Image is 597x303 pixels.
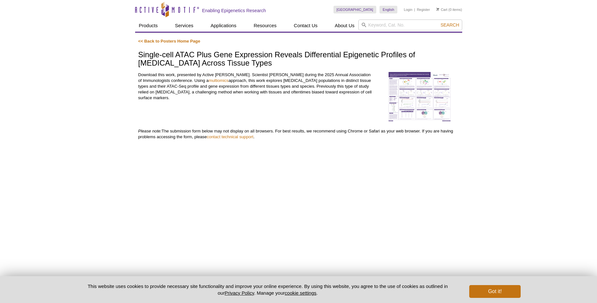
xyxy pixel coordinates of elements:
[138,39,200,44] a: << Back to Posters Home Page
[469,285,520,298] button: Got it!
[138,72,375,101] p: Download this work, presented by Active [PERSON_NAME]. Scientist [PERSON_NAME] during the 2025 An...
[436,6,462,13] li: (0 items)
[358,20,462,30] input: Keyword, Cat. No.
[202,8,266,13] h2: Enabling Epigenetics Research
[209,78,228,83] a: multiomics
[207,134,253,139] a: contact technical support
[138,128,459,140] p: The submission form below may not display on all browsers. For best results, we recommend using C...
[404,7,412,12] a: Login
[436,7,448,12] a: Cart
[414,6,415,13] li: |
[250,20,280,32] a: Resources
[417,7,430,12] a: Register
[285,290,316,296] button: cookie settings
[333,6,377,13] a: [GEOGRAPHIC_DATA]
[331,20,358,32] a: About Us
[207,20,240,32] a: Applications
[379,6,397,13] a: English
[290,20,321,32] a: Contact Us
[77,283,459,296] p: This website uses cookies to provide necessary site functionality and improve your online experie...
[135,20,162,32] a: Products
[225,290,254,296] a: Privacy Policy
[436,8,439,11] img: Your Cart
[440,22,459,28] span: Search
[439,22,461,28] button: Search
[387,72,451,122] img: Download the Poster
[171,20,197,32] a: Services
[138,129,162,133] em: Please note:
[138,51,459,68] h1: Single-cell ATAC Plus Gene Expression Reveals Differential Epigenetic Profiles of [MEDICAL_DATA] ...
